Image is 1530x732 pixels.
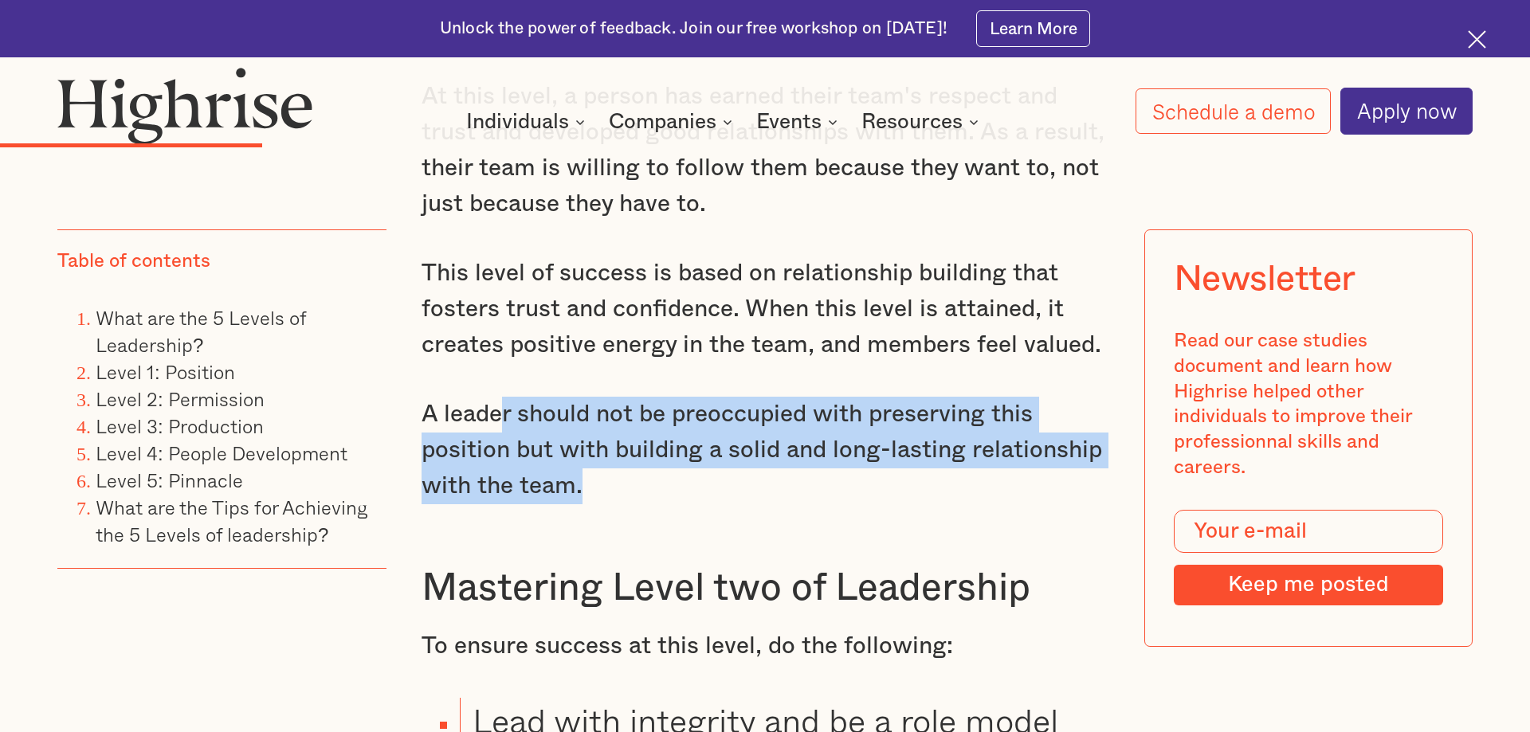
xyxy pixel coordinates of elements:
div: Read our case studies document and learn how Highrise helped other individuals to improve their p... [1174,329,1444,481]
a: Schedule a demo [1136,88,1331,135]
div: Companies [609,112,737,131]
p: A leader should not be preoccupied with preserving this position but with building a solid and lo... [422,397,1109,504]
a: What are the Tips for Achieving the 5 Levels of leadership? [96,492,368,549]
input: Your e-mail [1174,511,1444,554]
div: Resources [861,112,963,131]
div: Unlock the power of feedback. Join our free workshop on [DATE]! [440,18,947,41]
div: Events [756,112,842,131]
input: Keep me posted [1174,566,1444,605]
a: Level 1: Position [96,358,235,387]
div: Resources [861,112,983,131]
div: Newsletter [1174,259,1356,300]
div: Companies [609,112,716,131]
h3: Mastering Level two of Leadership [422,564,1109,612]
p: To ensure success at this level, do the following: [422,628,1109,664]
a: Level 3: Production [96,412,264,441]
p: This level of success is based on relationship building that fosters trust and confidence. When t... [422,256,1109,363]
a: What are the 5 Levels of Leadership? [96,303,306,360]
div: Events [756,112,822,131]
div: Table of contents [57,249,210,275]
a: Level 4: People Development [96,438,347,468]
img: Highrise logo [57,67,313,144]
div: Individuals [466,112,590,131]
a: Level 5: Pinnacle [96,465,243,495]
a: Learn More [976,10,1090,46]
a: Apply now [1340,88,1473,134]
img: Cross icon [1468,30,1486,49]
form: Modal Form [1174,511,1444,605]
div: Individuals [466,112,569,131]
a: Level 2: Permission [96,385,265,414]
